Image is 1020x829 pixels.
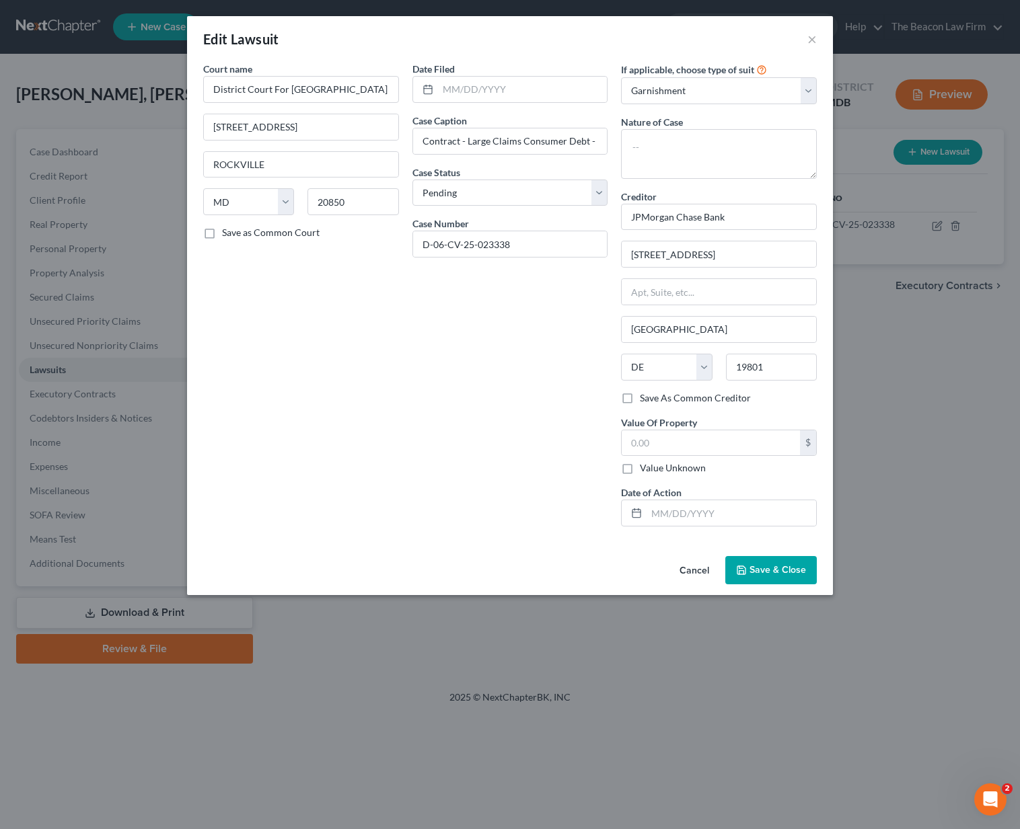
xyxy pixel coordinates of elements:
label: Date of Action [621,485,682,500]
button: Emoji picker [42,440,53,451]
span: Court name [203,63,252,75]
label: Value Unknown [640,461,706,475]
span: Creditor [621,191,657,202]
input: Enter address... [204,114,398,140]
span: Lawsuit [231,31,279,47]
input: Search creditor by name... [621,204,817,231]
div: Our usual reply time 🕒 [22,245,210,271]
button: × [807,31,817,47]
iframe: Intercom live chat [974,783,1007,816]
span: Save & Close [750,564,806,576]
button: Upload attachment [21,440,32,451]
span: Edit [203,31,228,47]
label: Value Of Property [621,416,697,430]
input: Enter address... [622,241,816,267]
label: If applicable, choose type of suit [621,63,754,77]
div: You’ll get replies here and in your email:✉️[EMAIL_ADDRESS][DOMAIN_NAME]Our usual reply time🕒A fe... [11,177,221,279]
h1: [PERSON_NAME] [65,7,153,17]
div: Operator says… [11,324,258,490]
input: Enter zip... [307,188,398,215]
b: [EMAIL_ADDRESS][DOMAIN_NAME] [22,212,129,236]
span: 2 [1002,783,1013,794]
div: You’ll get replies here and in your email: ✉️ [22,185,210,237]
div: I keep getting an error message filing [PERSON_NAME]. [59,132,248,158]
div: $ [800,430,816,456]
div: In the meantime, these articles might help: [22,288,210,315]
div: June says… [11,124,258,177]
button: Gif picker [64,440,75,451]
input: 0.00 [622,430,800,456]
button: Cancel [669,557,720,584]
div: Operator says… [11,280,258,324]
button: Send a message… [231,435,252,457]
div: In the meantime, these articles might help: [11,280,221,323]
label: Date Filed [412,62,455,76]
b: A few hours [33,258,96,269]
p: Active [65,17,92,30]
label: Nature of Case [621,115,683,129]
input: Enter city... [204,152,398,177]
input: Enter city... [622,317,816,342]
label: Case Number [412,216,469,231]
div: Amendments [42,325,258,360]
span: Case Status [412,167,460,178]
input: MM/DD/YYYY [438,77,608,102]
img: Profile image for Lindsey [38,7,60,29]
label: Save as Common Court [222,226,320,239]
div: All Cases View [42,360,258,396]
input: Apt, Suite, etc... [622,279,816,305]
button: Home [211,5,236,31]
button: Start recording [85,440,96,451]
div: Operator says… [11,177,258,280]
div: [DATE] [11,106,258,124]
label: Case Caption [412,114,467,128]
div: Close [236,5,260,30]
input: Enter zip... [726,354,817,381]
input: Search court by name... [203,76,399,103]
strong: All Cases View [55,372,132,383]
input: MM/DD/YYYY [647,500,816,526]
button: Save & Close [725,556,817,584]
div: Attorney's Disclosure of Compensation [42,396,258,446]
strong: Attorney's Disclosure of Compensation [55,408,183,433]
button: go back [9,5,34,31]
label: Save As Common Creditor [640,391,751,405]
input: -- [413,128,608,154]
textarea: Message… [11,412,258,435]
div: I keep getting an error message filing [PERSON_NAME]. [48,124,258,166]
strong: Amendments [55,337,125,348]
input: # [413,231,608,257]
